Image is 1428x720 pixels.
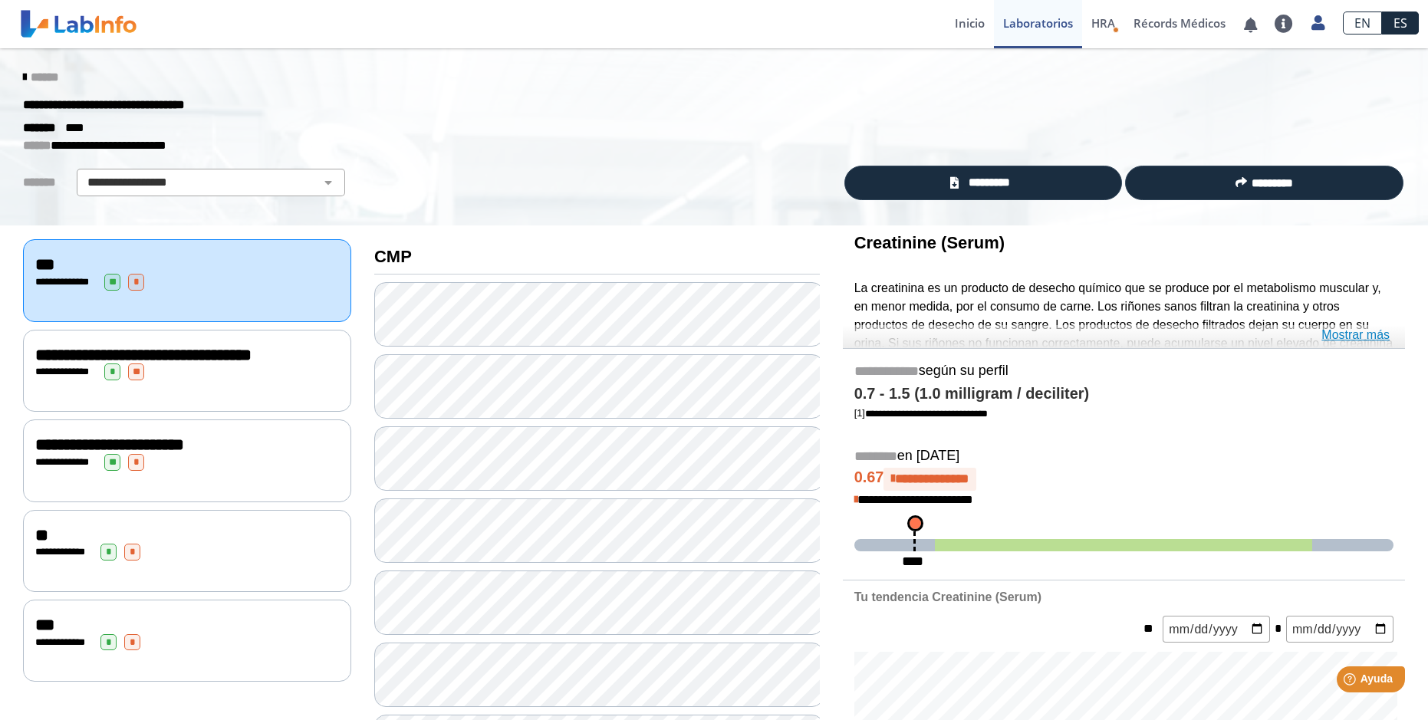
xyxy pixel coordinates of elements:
h5: según su perfil [854,363,1393,380]
h5: en [DATE] [854,448,1393,465]
b: CMP [374,247,412,266]
h4: 0.7 - 1.5 (1.0 milligram / deciliter) [854,385,1393,403]
a: EN [1343,12,1382,35]
a: [1] [854,407,988,419]
iframe: Help widget launcher [1291,660,1411,703]
a: Mostrar más [1321,326,1390,344]
input: mm/dd/yyyy [1286,616,1393,643]
a: ES [1382,12,1419,35]
p: La creatinina es un producto de desecho químico que se produce por el metabolismo muscular y, en ... [854,279,1393,444]
b: Creatinine (Serum) [854,233,1005,252]
input: mm/dd/yyyy [1163,616,1270,643]
b: Tu tendencia Creatinine (Serum) [854,590,1041,603]
span: HRA [1091,15,1115,31]
h4: 0.67 [854,468,1393,491]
